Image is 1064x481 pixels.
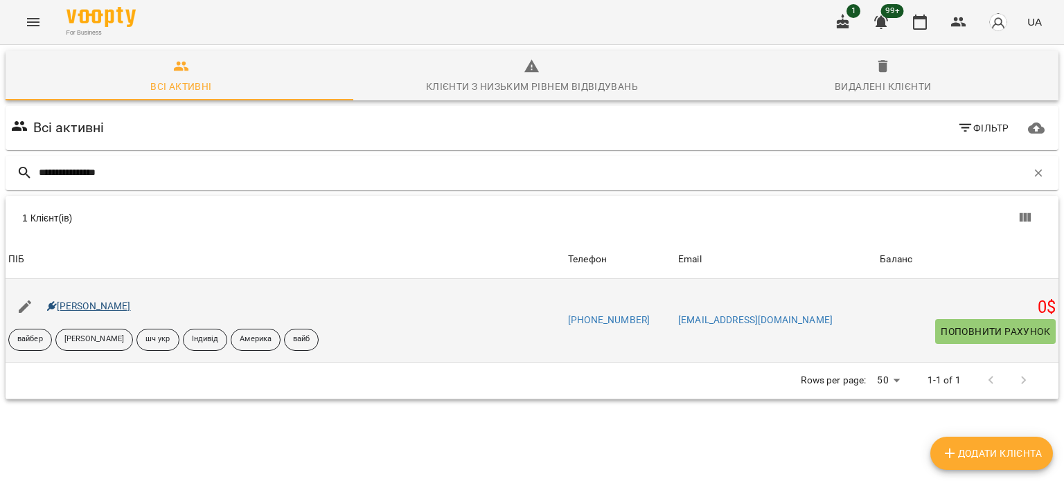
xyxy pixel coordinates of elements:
[231,329,281,351] div: Америка
[17,334,43,345] p: вайбер
[928,374,961,388] p: 1-1 of 1
[145,334,170,345] p: шч укр
[8,251,24,268] div: Sort
[8,251,562,268] span: ПІБ
[881,4,904,18] span: 99+
[952,116,1015,140] button: Фільтр
[6,196,1058,240] div: Table Toolbar
[33,117,105,138] h6: Всі активні
[801,374,866,388] p: Rows per page:
[183,329,228,351] div: Індивід
[568,251,607,268] div: Телефон
[17,6,50,39] button: Menu
[293,334,310,345] p: вайб
[8,251,24,268] div: ПІБ
[66,28,136,37] span: For Business
[835,78,931,95] div: Видалені клієнти
[55,329,133,351] div: [PERSON_NAME]
[136,329,179,351] div: шч укр
[880,251,912,268] div: Sort
[568,251,607,268] div: Sort
[846,4,860,18] span: 1
[426,78,638,95] div: Клієнти з низьким рівнем відвідувань
[568,251,673,268] span: Телефон
[568,314,650,325] a: [PHONE_NUMBER]
[64,334,124,345] p: [PERSON_NAME]
[240,334,272,345] p: Америка
[1027,15,1042,29] span: UA
[880,297,1056,318] h5: 0 $
[66,7,136,27] img: Voopty Logo
[678,251,874,268] span: Email
[941,323,1050,340] span: Поповнити рахунок
[192,334,219,345] p: Індивід
[880,251,1056,268] span: Баланс
[941,445,1042,462] span: Додати клієнта
[871,370,905,390] div: 50
[1009,201,1042,235] button: Вигляд колонок
[284,329,319,351] div: вайб
[22,211,540,225] div: 1 Клієнт(ів)
[957,120,1009,136] span: Фільтр
[1022,9,1047,35] button: UA
[47,300,131,311] a: [PERSON_NAME]
[880,251,912,268] div: Баланс
[678,251,702,268] div: Sort
[678,314,833,325] a: [EMAIL_ADDRESS][DOMAIN_NAME]
[935,319,1056,344] button: Поповнити рахунок
[988,12,1008,32] img: avatar_s.png
[678,251,702,268] div: Email
[8,329,52,351] div: вайбер
[150,78,211,95] div: Всі активні
[930,437,1053,470] button: Додати клієнта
